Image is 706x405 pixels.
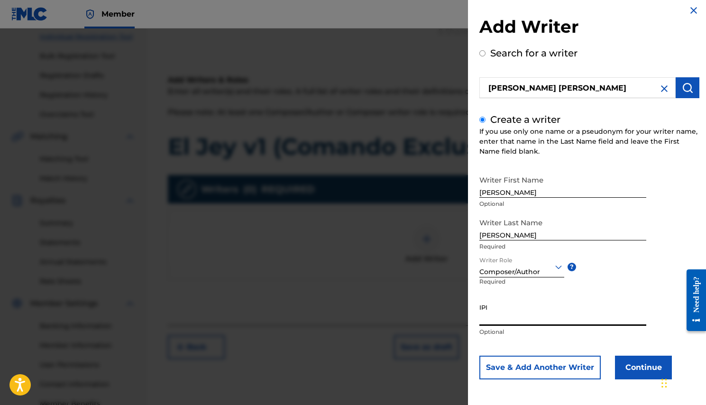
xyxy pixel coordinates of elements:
div: Drag [661,369,667,397]
div: If you use only one name or a pseudonym for your writer name, enter that name in the Last Name fi... [479,127,699,156]
p: Required [479,242,646,251]
p: Required [479,277,512,299]
span: ? [568,263,576,271]
iframe: Chat Widget [659,359,706,405]
img: Search Works [682,82,693,93]
span: Member [101,9,135,19]
h2: Add Writer [479,16,699,40]
input: Search writer's name or IPI Number [479,77,676,98]
iframe: Resource Center [679,261,706,340]
button: Continue [615,356,672,379]
img: close [659,83,670,94]
label: Search for a writer [490,47,578,59]
img: MLC Logo [11,7,48,21]
p: Optional [479,200,646,208]
button: Save & Add Another Writer [479,356,601,379]
img: Top Rightsholder [84,9,96,20]
label: Create a writer [490,114,560,125]
p: Optional [479,328,646,336]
